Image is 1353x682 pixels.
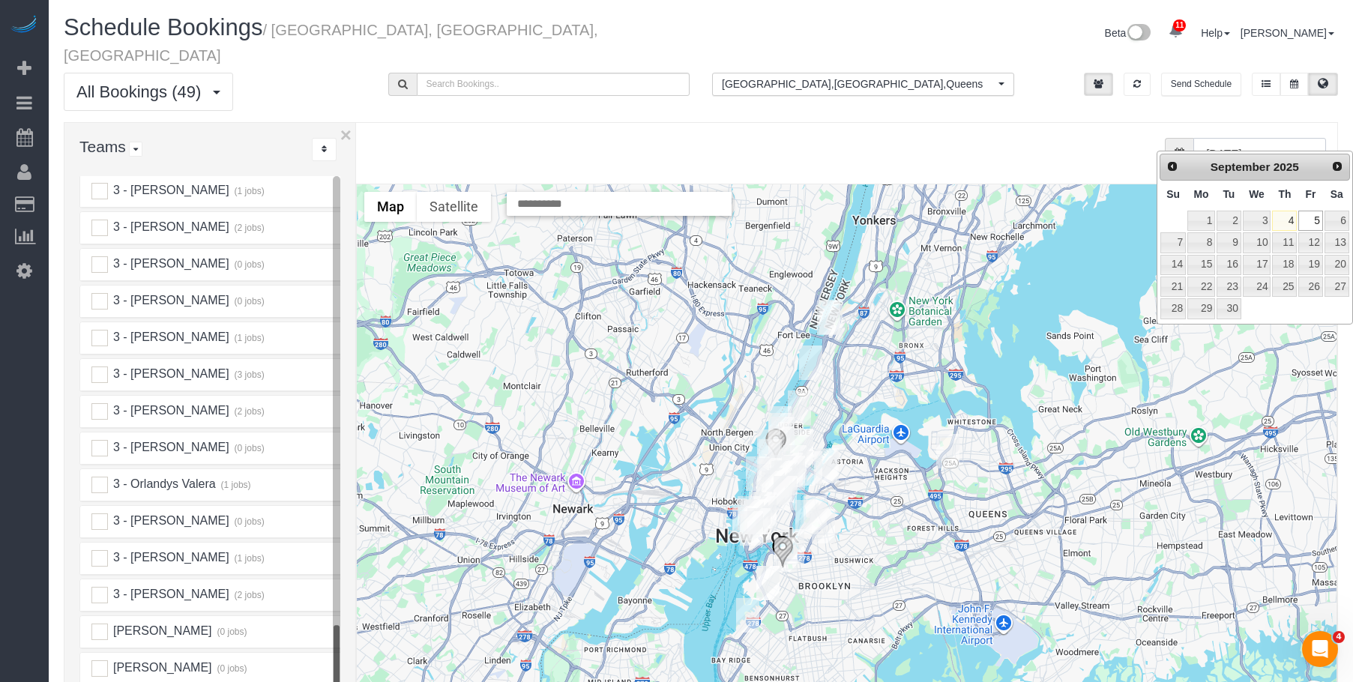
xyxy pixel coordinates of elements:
span: 2025 [1274,160,1299,173]
span: Tuesday [1223,188,1235,200]
div: 09/05/2025 3:00PM - Anthony Ferrara - 251 West 71st Street, Apt. 2d, New York, NY 10023 [768,406,792,441]
a: 9 [1217,232,1241,253]
span: September [1211,160,1271,173]
button: Show satellite imagery [417,192,491,222]
div: 09/05/2025 9:00AM - Eamon Wizner - 146 Meserole Street, Apt. 2e, Brooklyn, NY 10016 [812,509,835,543]
div: 09/05/2025 1:00PM - Daniel Driscoll - 544 Union Avenue, Apt. 5u, Brooklyn, NY 11211 [804,495,827,530]
button: [GEOGRAPHIC_DATA],[GEOGRAPHIC_DATA],Queens [712,73,1014,96]
span: Prev [1166,160,1178,172]
div: 09/05/2025 10:00AM - Lindsay Schare - 220 East 63rd Street, Apt. 8l, New York, NY 10065 [790,429,813,463]
div: 09/05/2025 12:00PM - Theodore Mahlum - 247 East 28th Street, Apt. 11e, New York, NY 10016 [774,460,798,495]
small: (2 jobs) [232,590,265,600]
span: Sunday [1166,188,1180,200]
a: Beta [1105,27,1151,39]
span: 3 - [PERSON_NAME] [111,514,229,527]
a: Prev [1162,156,1183,177]
div: 09/05/2025 4:00PM - Benjamin Rudnitsky (Concierge Drop) - 626 1st Ave, Apt. E7j, New York, NY 10016 [782,456,805,490]
small: (2 jobs) [232,406,265,417]
span: 3 - Orlandys Valera [111,477,215,490]
div: 09/05/2025 9:00AM - Abigail Schwarz - 410 West 53rd Street, Apt. 421, New York, NY 10019 [765,428,787,461]
a: 3 [1243,211,1271,231]
span: 3 - [PERSON_NAME] [111,331,229,343]
button: Send Schedule [1161,73,1241,96]
span: 3 - [PERSON_NAME] [111,588,229,600]
a: 11 [1272,232,1297,253]
div: 09/05/2025 10:00AM - Vivian McHugh - 128 West 23rd St, 3a, New York, NY 10011 [757,458,780,492]
span: [PERSON_NAME] [111,624,211,637]
a: 26 [1298,277,1322,297]
div: 09/05/2025 1:00PM - Yuvika Tolani - 57 Reade Street Apt. 14a, New York, NY 10007 [744,499,767,534]
i: Sort Teams [322,145,327,154]
span: 3 - [PERSON_NAME] [111,257,229,270]
a: [PERSON_NAME] [1241,27,1334,39]
a: 22 [1187,277,1215,297]
small: (0 jobs) [232,443,265,453]
div: 09/05/2025 1:00PM - Daniel Rua - 130 Adelphi Street, Apt. 4a, Brooklyn, NY 11205 [781,529,804,564]
div: 09/05/2025 3:00PM - Lauren Meyers - 310 East 46th Street, Apt. 7l, New York, NY 10017 [783,445,807,480]
a: Help [1201,27,1230,39]
small: / [GEOGRAPHIC_DATA], [GEOGRAPHIC_DATA], [GEOGRAPHIC_DATA] [64,22,598,64]
span: Friday [1306,188,1316,200]
small: (1 jobs) [219,480,251,490]
button: Show street map [364,192,417,222]
span: Next [1331,160,1343,172]
div: 09/05/2025 2:00PM - Matt White - 687 Driggs Avenue Apt 4a, Brookyn, NY 11249 [795,500,819,534]
small: (0 jobs) [215,627,247,637]
div: 09/05/2025 10:00AM - Tyler Marcolini - 250 Ashland Place, Apt. 25c, Brooklyn, NY 11217 [774,537,798,572]
div: 09/05/2025 10:00AM - Maid Sailors - 5108 4th Avenue, Brooklyn, NY 11220 [736,598,759,633]
div: 09/05/2025 8:00AM - Jared Bloom - 4545 Center Boulevard, Apt. 2121, Long Island City, NY 11109 [799,451,822,486]
div: 09/05/2025 11:00AM - J P DILLER - 515 East 14th Street, Apt. 5c, New York, NY 10009 [774,476,797,510]
div: 09/05/2025 8:00AM - Meghan Buonocore - 518 Fort Washington Avenue, Apt. 1h, New York, NY 10033 [819,300,843,334]
div: 09/05/2025 10:00AM - Stephanie King - 303 East 37th Street, 2h, New York, NY 10016 [780,453,803,487]
input: Search Bookings.. [417,73,690,96]
small: (0 jobs) [232,516,265,527]
span: [GEOGRAPHIC_DATA] , [GEOGRAPHIC_DATA] , Queens [722,76,995,91]
span: 3 - [PERSON_NAME] [111,404,229,417]
span: 3 - [PERSON_NAME] [111,551,229,564]
div: 09/05/2025 1:00PM - Gena Casciano - 116 Pinehurst Avenue, Apt. L2, New York, NY 10033 [817,301,840,335]
a: 11 [1161,15,1190,48]
div: 09/05/2025 4:00PM - Anton Potter - 299 Pearl Street, Apt 3d, New York, NY 10038 [747,508,771,543]
span: 4 [1333,631,1345,643]
span: Monday [1194,188,1209,200]
a: 23 [1217,277,1241,297]
a: 29 [1187,298,1215,319]
small: (2 jobs) [232,223,265,233]
div: 09/05/2025 1:00PM - Maid Sailors - 333 West 39th Street, Suite. 405, New York, NY 10018 [759,439,782,474]
a: 24 [1243,277,1271,297]
span: 3 - [PERSON_NAME] [111,441,229,453]
div: 09/05/2025 9:00AM - Teddi Josephson - 223 East 61st Street, Apt.4h, New York, NY 10065 [790,430,813,465]
div: 09/05/2025 1:00PM - Scott Calnan - 45 Wall Street Apt. 617, New York, NY 10005 [740,511,763,546]
div: 09/05/2025 9:00AM - Benjamin Sampson - 333 Rector Place Apt. 1501, New York, NY 10280 [732,506,756,540]
div: 09/05/2025 9:00AM - Rodrigo Malucelli - 50 Murray Street, Apt. 1701, New York, NV 10007 [741,500,764,534]
span: 11 [1173,19,1186,31]
a: 20 [1325,255,1349,275]
small: (0 jobs) [232,296,265,307]
a: 7 [1160,232,1186,253]
a: 6 [1325,211,1349,231]
small: (0 jobs) [215,663,247,674]
a: 15 [1187,255,1215,275]
a: 19 [1298,255,1322,275]
span: Saturday [1331,188,1343,200]
div: 09/05/2025 12:00PM - Holly Spector - 516 West 47th Street, Apt N3f, New York, NY 10036 [757,429,780,464]
a: 10 [1243,232,1271,253]
img: Automaid Logo [9,15,39,36]
input: Date [1193,138,1326,169]
div: 09/05/2025 9:00AM - Rachael Sheeter - 300 West 55th Street, Apt.6u, New York, NY 10019 [768,426,792,461]
a: 21 [1160,277,1186,297]
small: (1 jobs) [232,186,265,196]
div: 09/05/2025 12:00PM - Brian Willman - 619 West 135th Street, Apt.97, New York, NY 10031 [799,345,822,380]
a: 4 [1272,211,1297,231]
button: × [340,125,352,145]
div: 09/05/2025 5:00PM - William Jewkes (STILL HERE NYC) - 167 Canal Street, 3rd Floor, New York, NY 1... [753,496,777,531]
a: Next [1327,156,1348,177]
div: 09/05/2025 1:00PM - Ryan Beatty - 20 West 64th Street, Apt. 27p, New York, NY 10023 [771,417,795,451]
a: 13 [1325,232,1349,253]
div: 09/05/2025 4:00PM - Marie Conteh - 425 West 18th Street, Apt. 7e, New York, NY 10011 [746,456,769,491]
div: 09/05/2025 8:00AM - Brian Tully - 42-20 27th St Apt 412, Long Island City, NY 11101 [816,448,839,483]
span: Thursday [1278,188,1291,200]
div: 09/05/2025 9:00AM - Sarah Quasarano - 145 East 16th Street, Apt. 8f, New York, NY 10003 [765,470,789,504]
iframe: Intercom live chat [1302,631,1338,667]
a: 2 [1217,211,1241,231]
